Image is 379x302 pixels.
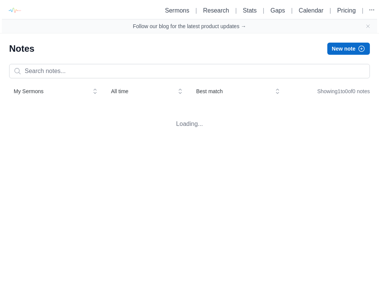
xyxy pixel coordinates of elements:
[165,7,189,14] a: Sermons
[270,7,285,14] a: Gaps
[243,7,257,14] a: Stats
[260,6,267,15] li: |
[133,22,246,30] a: Follow our blog for the latest product updates →
[192,6,200,15] li: |
[365,23,371,29] button: Close banner
[9,107,370,141] p: Loading...
[299,7,323,14] a: Calendar
[196,87,269,95] span: Best match
[9,64,370,78] input: Search notes...
[337,7,356,14] a: Pricing
[232,6,240,15] li: |
[327,6,334,15] li: |
[288,6,296,15] li: |
[9,84,102,98] button: My Sermons
[111,87,172,95] span: All time
[9,43,35,55] h1: Notes
[14,87,87,95] span: My Sermons
[106,84,187,98] button: All time
[327,43,370,55] button: New note
[203,7,229,14] a: Research
[6,2,23,19] img: logo
[192,84,284,98] button: Best match
[359,6,366,15] li: |
[317,84,370,98] div: Showing 1 to 0 of 0 notes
